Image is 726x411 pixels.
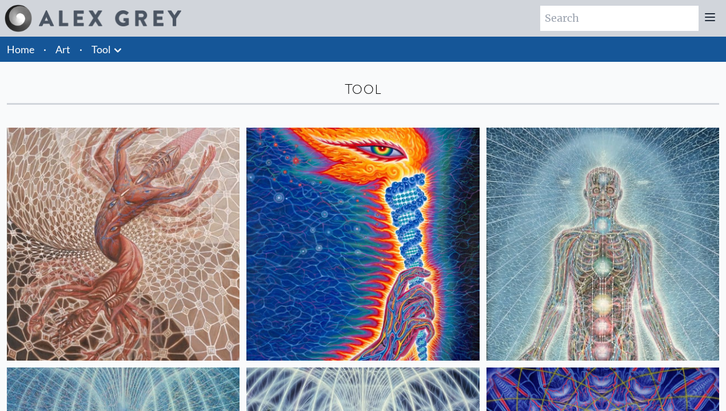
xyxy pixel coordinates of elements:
div: Tool [7,80,719,98]
li: · [39,37,51,62]
li: · [75,37,87,62]
input: Search [540,6,699,31]
a: Tool [91,41,111,57]
a: Art [55,41,70,57]
a: Home [7,43,34,56]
